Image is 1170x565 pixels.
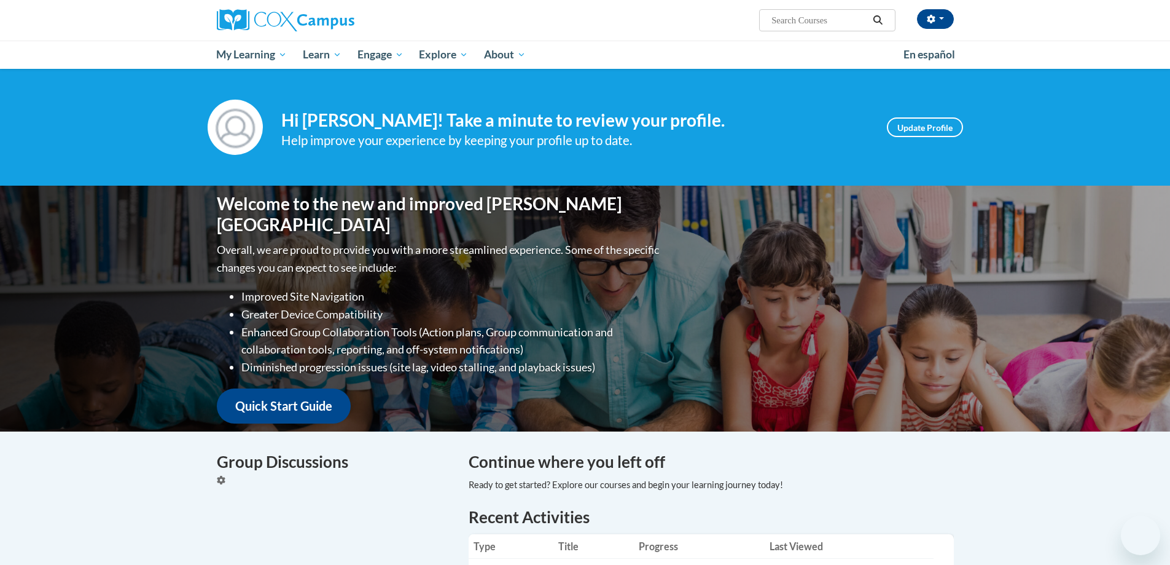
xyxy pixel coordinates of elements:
span: My Learning [216,47,287,62]
input: Search Courses [770,13,868,28]
li: Enhanced Group Collaboration Tools (Action plans, Group communication and collaboration tools, re... [241,323,662,359]
th: Title [553,534,634,559]
a: About [476,41,534,69]
th: Last Viewed [765,534,934,559]
span: About [484,47,526,62]
a: Engage [349,41,411,69]
div: Main menu [198,41,972,69]
h4: Continue where you left off [469,450,954,474]
th: Progress [634,534,765,559]
h4: Hi [PERSON_NAME]! Take a minute to review your profile. [281,110,868,131]
a: Update Profile [887,117,963,137]
span: En español [903,48,955,61]
div: Help improve your experience by keeping your profile up to date. [281,130,868,151]
li: Diminished progression issues (site lag, video stalling, and playback issues) [241,358,662,376]
img: Cox Campus [217,9,354,31]
li: Improved Site Navigation [241,288,662,306]
button: Search [868,13,887,28]
button: Account Settings [917,9,954,29]
span: Engage [357,47,404,62]
img: Profile Image [208,100,263,155]
a: Cox Campus [217,9,450,31]
p: Overall, we are proud to provide you with a more streamlined experience. Some of the specific cha... [217,241,662,277]
a: En español [895,42,963,68]
th: Type [469,534,554,559]
h4: Group Discussions [217,450,450,474]
li: Greater Device Compatibility [241,306,662,323]
span: Learn [303,47,341,62]
a: Quick Start Guide [217,389,351,424]
h1: Recent Activities [469,506,954,528]
a: My Learning [209,41,295,69]
h1: Welcome to the new and improved [PERSON_NAME][GEOGRAPHIC_DATA] [217,194,662,235]
span: Explore [419,47,468,62]
a: Explore [411,41,476,69]
a: Learn [295,41,349,69]
iframe: Button to launch messaging window [1121,516,1160,555]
